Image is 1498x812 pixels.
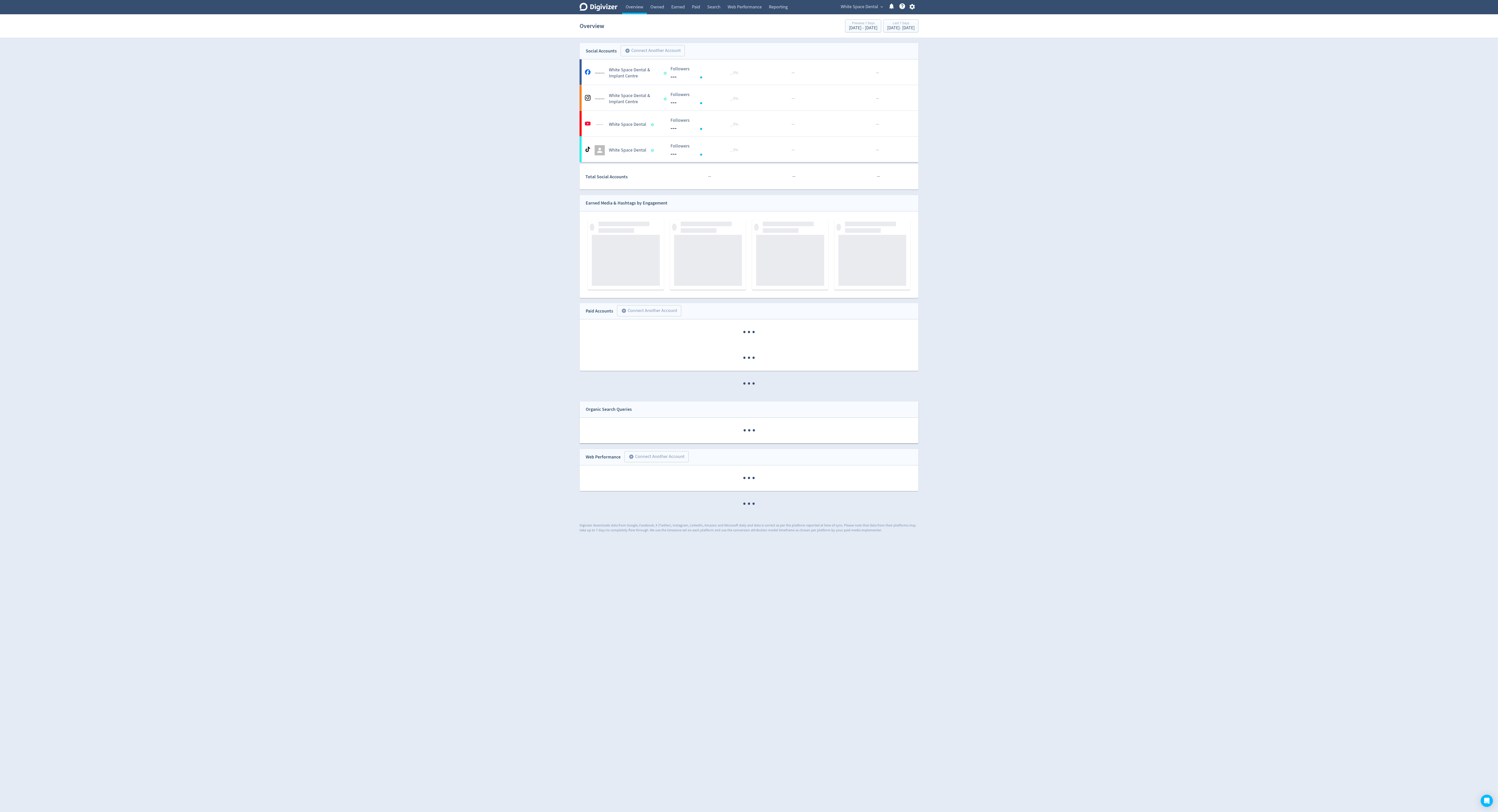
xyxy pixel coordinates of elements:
[586,406,632,413] div: Organic Search Queries
[877,96,878,102] span: ·
[751,491,756,517] span: ·
[664,72,668,75] span: Data last synced: 13 Oct 2025, 11:02pm (AEDT)
[730,96,738,101] span: _ 0%
[742,319,747,345] span: ·
[747,418,752,443] span: ·
[609,121,646,128] h5: White Space Dental
[876,96,877,102] span: ·
[752,418,756,443] span: ·
[730,70,738,75] span: _ 0%
[887,26,915,30] div: [DATE] - [DATE]
[668,92,744,106] svg: Followers ---
[792,70,793,76] span: ·
[617,46,685,56] a: Connect Another Account
[730,122,738,127] span: _ 0%
[883,20,918,32] button: Last 7 Days[DATE]- [DATE]
[794,70,795,76] span: ·
[580,59,918,85] a: White Space Dental & Implant Centre undefinedWhite Space Dental & Implant Centre Followers --- Fo...
[730,147,738,153] span: _ 0%
[794,173,795,180] span: ·
[878,147,879,153] span: ·
[878,173,879,180] span: ·
[876,121,877,128] span: ·
[793,121,794,128] span: ·
[595,119,605,130] img: White Space Dental undefined
[621,45,685,56] button: Connect Another Account
[629,454,634,459] span: add_circle
[747,371,751,397] span: ·
[751,319,756,345] span: ·
[877,173,878,180] span: ·
[613,306,681,316] a: Connect Another Account
[747,465,751,491] span: ·
[580,18,604,34] h1: Overview
[751,371,756,397] span: ·
[792,173,793,180] span: ·
[668,118,744,131] svg: Followers ---
[586,307,613,315] div: Paid Accounts
[794,121,795,128] span: ·
[793,70,794,76] span: ·
[586,199,667,207] div: Earned Media & Hashtags by Engagement
[887,21,915,26] div: Last 7 Days
[878,70,879,76] span: ·
[617,305,681,316] button: Connect Another Account
[710,173,711,180] span: ·
[651,123,656,126] span: Data last synced: 13 Oct 2025, 10:02pm (AEDT)
[580,137,918,162] a: White Space Dental Followers --- Followers --- _ 0%······
[792,147,793,153] span: ·
[664,98,668,100] span: Data last synced: 13 Oct 2025, 11:02pm (AEDT)
[1481,795,1493,807] div: Open Intercom Messenger
[742,371,747,397] span: ·
[609,67,659,79] h5: White Space Dental & Implant Centre
[580,111,918,136] a: White Space Dental undefinedWhite Space Dental Followers --- Followers --- _ 0%······
[621,308,626,313] span: add_circle
[792,121,793,128] span: ·
[747,319,751,345] span: ·
[878,121,879,128] span: ·
[794,147,795,153] span: ·
[580,523,918,533] p: Digivizer downloads data from Google, Facebook, X (Twitter), Instagram, LinkedIn, Amazon and Micr...
[879,5,884,9] span: expand_more
[625,48,630,53] span: add_circle
[751,465,756,491] span: ·
[878,96,879,102] span: ·
[793,96,794,102] span: ·
[585,173,667,181] div: Total Social Accounts
[839,3,884,11] button: White Space Dental
[747,345,751,371] span: ·
[651,149,656,152] span: Data last synced: 14 Oct 2025, 12:02am (AEDT)
[668,66,744,80] svg: Followers ---
[621,452,689,462] a: Connect Another Account
[849,26,877,30] div: [DATE] - [DATE]
[709,173,710,180] span: ·
[747,491,751,517] span: ·
[580,85,918,111] a: White Space Dental & Implant Centre undefinedWhite Space Dental & Implant Centre Followers --- Fo...
[586,453,621,461] div: Web Performance
[845,20,881,32] button: Previous 7 Days[DATE] - [DATE]
[841,3,878,11] span: White Space Dental
[609,147,646,153] h5: White Space Dental
[876,70,877,76] span: ·
[876,147,877,153] span: ·
[877,147,878,153] span: ·
[794,96,795,102] span: ·
[793,147,794,153] span: ·
[877,70,878,76] span: ·
[792,96,793,102] span: ·
[586,47,617,55] div: Social Accounts
[849,21,877,26] div: Previous 7 Days
[793,173,794,180] span: ·
[668,144,744,157] svg: Followers ---
[751,345,756,371] span: ·
[742,418,747,443] span: ·
[609,93,659,105] h5: White Space Dental & Implant Centre
[624,451,689,462] button: Connect Another Account
[877,121,878,128] span: ·
[742,345,747,371] span: ·
[879,173,880,180] span: ·
[595,68,605,78] img: White Space Dental & Implant Centre undefined
[595,94,605,104] img: White Space Dental & Implant Centre undefined
[742,465,747,491] span: ·
[742,491,747,517] span: ·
